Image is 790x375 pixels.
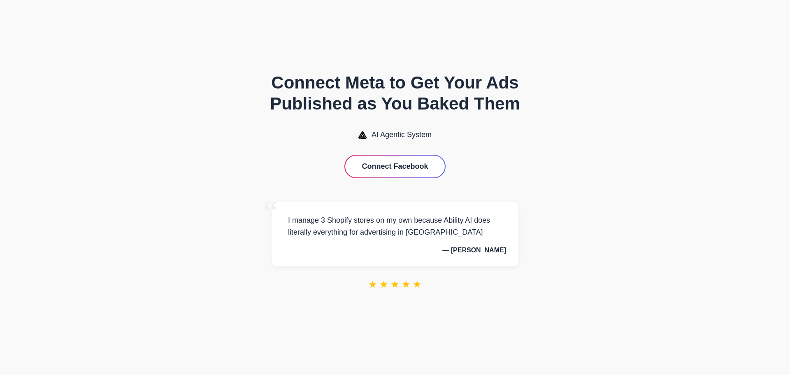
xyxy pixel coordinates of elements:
button: Connect Facebook [345,156,444,177]
span: AI Agentic System [372,130,432,139]
span: ★ [368,279,377,290]
span: ★ [402,279,411,290]
p: — [PERSON_NAME] [284,247,506,254]
span: ★ [390,279,400,290]
span: “ [263,194,278,231]
span: ★ [413,279,422,290]
h1: Connect Meta to Get Your Ads Published as You Baked Them [239,72,551,114]
p: I manage 3 Shopify stores on my own because Ability AI does literally everything for advertising ... [284,214,506,238]
span: ★ [379,279,388,290]
img: AI Agentic System Logo [358,131,367,139]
